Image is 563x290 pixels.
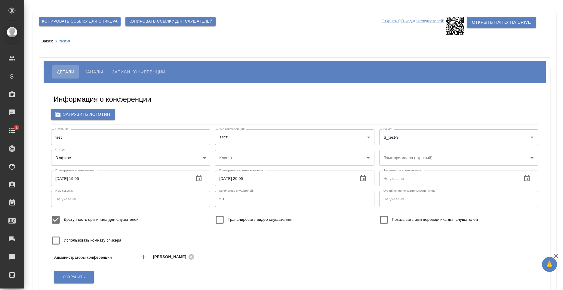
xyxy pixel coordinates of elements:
p: Заказ: [42,39,54,43]
span: Копировать ссылку для спикера [42,18,118,25]
span: [PERSON_NAME] [153,254,190,260]
span: 2 [12,125,21,131]
span: Показывать имя переводчика для слушателей [392,217,478,223]
button: Open [492,256,493,258]
input: Не указано [379,171,517,186]
button: Копировать ссылку для спикера [39,17,121,26]
button: Сохранить [54,271,94,283]
span: Записи конференции [112,68,165,76]
h5: Информация о конференции [54,94,151,104]
span: Детали [57,68,74,76]
p: Открыть QR-код для слушателей: [382,17,444,35]
button: Открыть папку на Drive [467,17,536,28]
span: Использовать комнату спикера [64,237,121,243]
button: Добавить менеджера [136,250,151,264]
span: Доступность оригинала для слушателей [64,217,139,223]
p: Администраторы конференции [54,255,134,261]
input: Не указана [51,191,210,207]
button: 🙏 [542,257,557,272]
span: Каналы [85,68,103,76]
label: Загрузить логотип [51,109,115,120]
a: 2 [2,123,23,138]
a: S_test-9 [54,39,75,43]
input: Не указано [379,191,538,207]
span: Открыть папку на Drive [472,19,531,26]
span: Копировать ссылку для слушателей [128,18,213,25]
button: Open [364,154,372,162]
div: [PERSON_NAME] [153,253,196,261]
input: Не указано [51,171,189,186]
input: Не указано [215,171,353,186]
button: Open [528,133,536,141]
button: Open [528,154,536,162]
div: Тест [215,129,374,145]
button: Копировать ссылку для слушателей [125,17,216,26]
input: Не указано [215,191,374,207]
div: В эфире [51,150,210,165]
span: Сохранить [63,275,85,280]
span: 🙏 [544,258,555,271]
span: Транслировать видео слушателям [228,217,291,223]
input: Не указан [51,129,210,145]
span: Загрузить логотип [56,111,110,118]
